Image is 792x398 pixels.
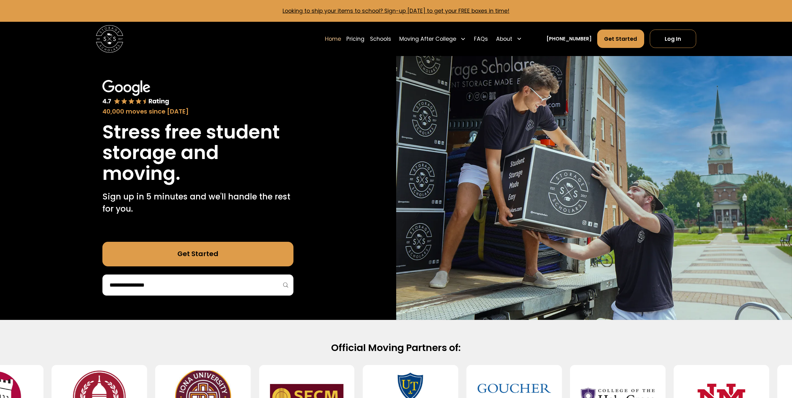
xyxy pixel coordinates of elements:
div: About [494,29,525,48]
a: Log In [650,30,696,48]
a: Looking to ship your items to school? Sign-up [DATE] to get your FREE boxes in time! [283,7,509,15]
a: Schools [370,29,391,48]
a: home [96,25,123,53]
h1: Stress free student storage and moving. [102,122,293,184]
div: 40,000 moves since [DATE] [102,107,293,116]
a: Pricing [346,29,364,48]
div: Moving After College [396,29,468,48]
a: Get Started [102,242,293,266]
div: Moving After College [399,35,456,43]
a: Get Started [597,30,644,48]
img: Storage Scholars main logo [96,25,123,53]
a: FAQs [474,29,488,48]
div: About [496,35,512,43]
h2: Official Moving Partners of: [178,342,614,354]
a: Home [325,29,341,48]
p: Sign up in 5 minutes and we'll handle the rest for you. [102,190,293,215]
img: Google 4.7 star rating [102,80,169,105]
a: [PHONE_NUMBER] [546,35,592,42]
